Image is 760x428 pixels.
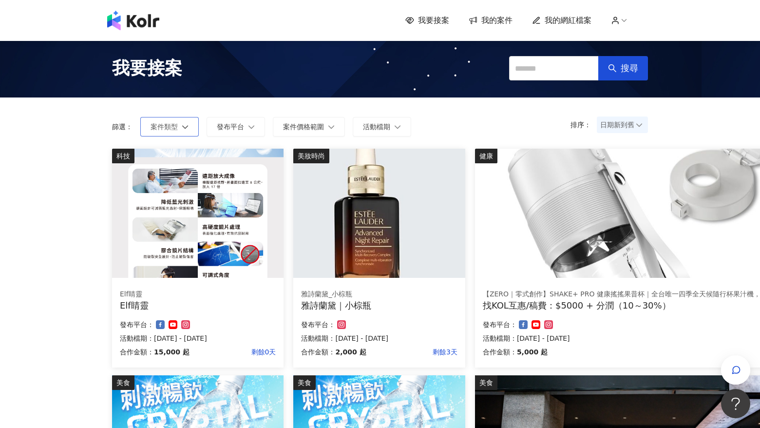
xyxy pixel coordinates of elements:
div: 美妝時尚 [293,149,329,163]
div: 雅詩蘭黛｜小棕瓶 [301,299,457,311]
button: 活動檔期 [353,117,411,136]
p: 活動檔期：[DATE] - [DATE] [120,332,276,344]
img: 雅詩蘭黛｜小棕瓶 [293,149,465,278]
p: 合作金額： [301,346,335,358]
img: Elf睛靈 [112,149,284,278]
p: 發布平台： [483,319,517,331]
div: 美食 [112,375,134,390]
div: 美食 [293,375,316,390]
p: 2,000 起 [335,346,366,358]
img: logo [107,11,159,30]
span: 我要接案 [112,56,182,80]
p: 活動檔期：[DATE] - [DATE] [301,332,457,344]
div: 科技 [112,149,134,163]
p: 剩餘0天 [190,346,276,358]
button: 搜尋 [598,56,648,80]
a: 我的網紅檔案 [532,15,591,26]
span: 我的案件 [481,15,513,26]
span: 案件價格範圍 [283,123,324,131]
span: 我的網紅檔案 [545,15,591,26]
span: 案件類型 [151,123,178,131]
p: 合作金額： [483,346,517,358]
span: 發布平台 [217,123,244,131]
div: Elf睛靈 [120,290,276,299]
iframe: Help Scout Beacon - Open [721,389,750,418]
div: 美食 [475,375,497,390]
div: Elf睛靈 [120,299,276,311]
p: 剩餘3天 [366,346,457,358]
a: 我要接案 [405,15,449,26]
button: 案件類型 [140,117,199,136]
span: search [608,64,617,73]
span: 我要接案 [418,15,449,26]
span: 搜尋 [621,63,638,74]
p: 排序： [570,121,597,129]
button: 案件價格範圍 [273,117,345,136]
p: 5,000 起 [517,346,548,358]
button: 發布平台 [207,117,265,136]
p: 15,000 起 [154,346,190,358]
span: 日期新到舊 [600,117,645,132]
p: 合作金額： [120,346,154,358]
p: 發布平台： [301,319,335,331]
span: 活動檔期 [363,123,390,131]
p: 篩選： [112,123,133,131]
a: 我的案件 [469,15,513,26]
p: 發布平台： [120,319,154,331]
div: 健康 [475,149,497,163]
div: 雅詩蘭黛_小棕瓶 [301,290,457,299]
